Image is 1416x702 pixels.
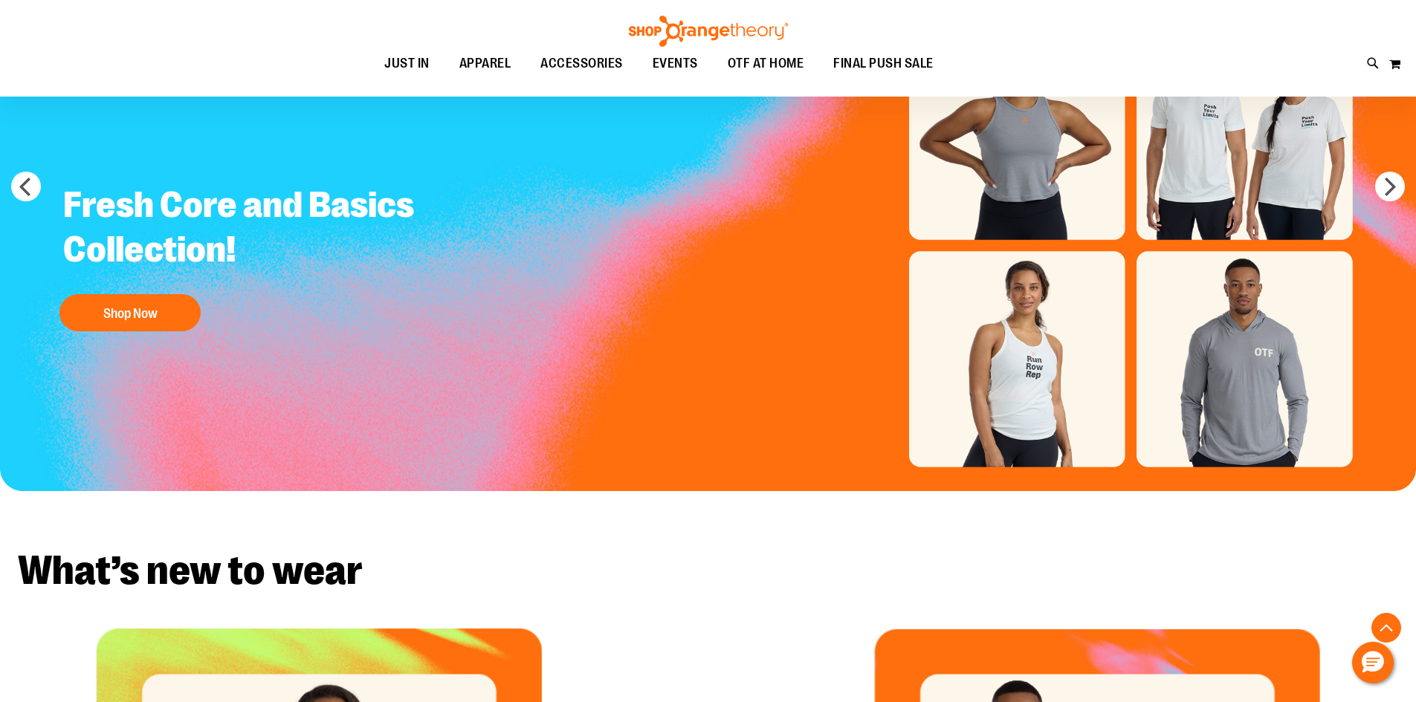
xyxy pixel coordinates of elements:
button: Back To Top [1371,613,1401,643]
a: ACCESSORIES [526,47,638,81]
a: FINAL PUSH SALE [818,47,948,81]
h2: Fresh Core and Basics Collection! [52,172,448,287]
span: JUST IN [384,47,430,80]
a: JUST IN [369,47,444,81]
span: APPAREL [459,47,511,80]
a: OTF AT HOME [713,47,819,81]
a: Fresh Core and Basics Collection! Shop Now [52,172,448,339]
img: Shop Orangetheory [627,16,790,47]
span: OTF AT HOME [728,47,804,80]
h2: What’s new to wear [18,550,1398,591]
button: Hello, have a question? Let’s chat. [1352,642,1394,683]
a: APPAREL [444,47,526,81]
button: Shop Now [59,294,201,331]
button: next [1375,172,1405,201]
span: EVENTS [653,47,698,80]
span: ACCESSORIES [540,47,623,80]
button: prev [11,172,41,201]
a: EVENTS [638,47,713,81]
span: FINAL PUSH SALE [833,47,934,80]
